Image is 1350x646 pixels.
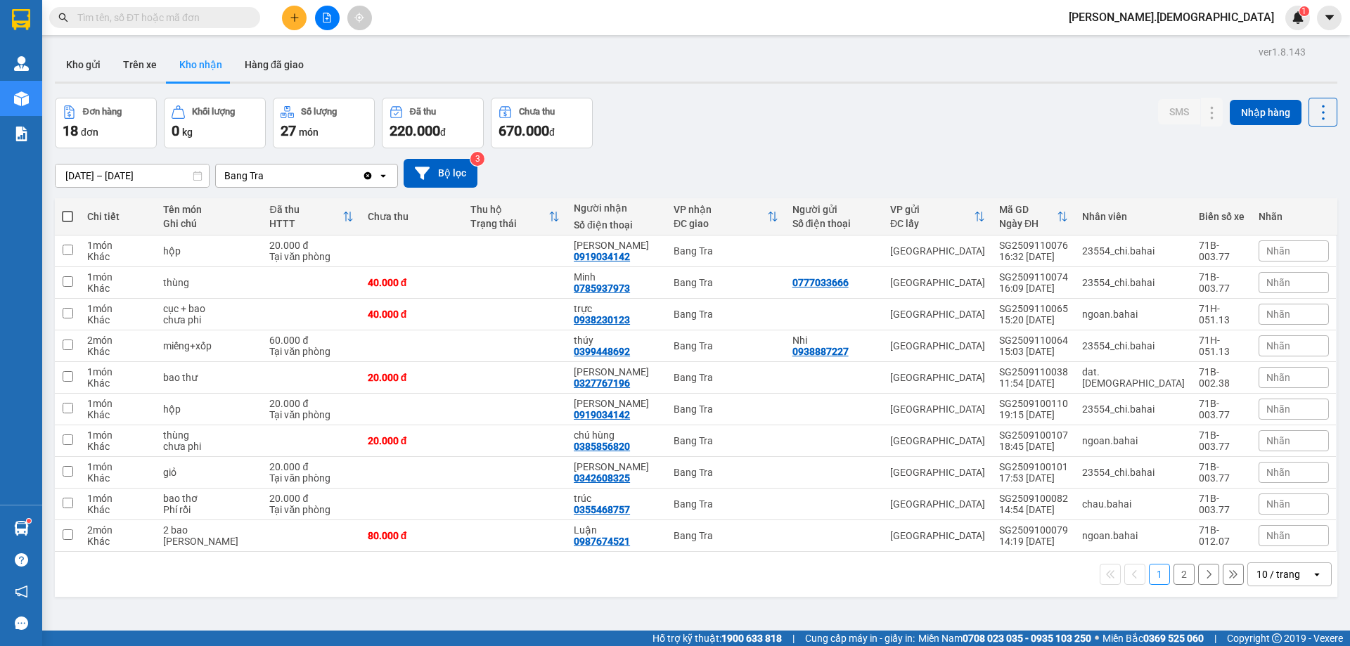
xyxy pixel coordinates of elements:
[87,398,149,409] div: 1 món
[574,314,630,325] div: 0938230123
[262,198,360,235] th: Toggle SortBy
[792,218,876,229] div: Số điện thoại
[499,122,549,139] span: 670.000
[1158,99,1200,124] button: SMS
[14,521,29,536] img: warehouse-icon
[14,91,29,106] img: warehouse-icon
[233,48,315,82] button: Hàng đã giao
[574,346,630,357] div: 0399448692
[1292,11,1304,24] img: icon-new-feature
[14,56,29,71] img: warehouse-icon
[1230,100,1301,125] button: Nhập hàng
[163,493,256,504] div: bao thơ
[999,429,1068,441] div: SG2509100107
[77,10,243,25] input: Tìm tên, số ĐT hoặc mã đơn
[574,504,630,515] div: 0355468757
[404,159,477,188] button: Bộ lọc
[470,204,548,215] div: Thu hộ
[269,335,353,346] div: 60.000 đ
[792,346,849,357] div: 0938887227
[491,98,593,148] button: Chưa thu670.000đ
[368,277,457,288] div: 40.000 đ
[999,461,1068,472] div: SG2509100101
[999,204,1057,215] div: Mã GD
[315,6,340,30] button: file-add
[1199,211,1245,222] div: Biển số xe
[87,441,149,452] div: Khác
[999,472,1068,484] div: 17:53 [DATE]
[890,245,985,257] div: [GEOGRAPHIC_DATA]
[368,211,457,222] div: Chưa thu
[674,372,778,383] div: Bang Tra
[674,340,778,351] div: Bang Tra
[354,13,364,22] span: aim
[574,377,630,389] div: 0327767196
[1266,340,1290,351] span: Nhãn
[992,198,1075,235] th: Toggle SortBy
[1199,429,1245,452] div: 71B-003.77
[574,251,630,262] div: 0919034142
[890,530,985,541] div: [GEOGRAPHIC_DATA]
[674,204,767,215] div: VP nhận
[1266,530,1290,541] span: Nhãn
[87,429,149,441] div: 1 món
[299,127,319,138] span: món
[1095,635,1099,641] span: ⚪️
[301,107,337,117] div: Số lượng
[1266,309,1290,320] span: Nhãn
[1301,6,1306,16] span: 1
[273,98,375,148] button: Số lượng27món
[87,314,149,325] div: Khác
[999,504,1068,515] div: 14:54 [DATE]
[999,251,1068,262] div: 16:32 [DATE]
[15,616,28,630] span: message
[1199,366,1245,389] div: 71B-002.38
[269,346,353,357] div: Tại văn phòng
[1272,633,1282,643] span: copyright
[87,346,149,357] div: Khác
[1174,564,1195,585] button: 2
[963,633,1091,644] strong: 0708 023 035 - 0935 103 250
[87,504,149,515] div: Khác
[1266,467,1290,478] span: Nhãn
[519,107,555,117] div: Chưa thu
[368,372,457,383] div: 20.000 đ
[87,493,149,504] div: 1 món
[574,335,660,346] div: thúy
[269,398,353,409] div: 20.000 đ
[1266,435,1290,446] span: Nhãn
[269,240,353,251] div: 20.000 đ
[368,309,457,320] div: 40.000 đ
[1199,398,1245,420] div: 71B-003.77
[1199,303,1245,325] div: 71H-051.13
[269,218,342,229] div: HTTT
[805,631,915,646] span: Cung cấp máy in - giấy in:
[1082,245,1185,257] div: 23554_chi.bahai
[1082,340,1185,351] div: 23554_chi.bahai
[574,219,660,231] div: Số điện thoại
[890,372,985,383] div: [GEOGRAPHIC_DATA]
[63,122,78,139] span: 18
[269,204,342,215] div: Đã thu
[574,283,630,294] div: 0785937973
[347,6,372,30] button: aim
[792,335,876,346] div: Nhi
[574,524,660,536] div: Luận
[368,435,457,446] div: 20.000 đ
[1266,403,1290,415] span: Nhãn
[574,536,630,547] div: 0987674521
[890,403,985,415] div: [GEOGRAPHIC_DATA]
[1266,277,1290,288] span: Nhãn
[163,204,256,215] div: Tên món
[163,504,256,515] div: Phí rồi
[15,585,28,598] span: notification
[999,335,1068,346] div: SG2509110064
[1317,6,1342,30] button: caret-down
[58,13,68,22] span: search
[55,48,112,82] button: Kho gửi
[1266,498,1290,510] span: Nhãn
[652,631,782,646] span: Hỗ trợ kỹ thuật:
[1199,335,1245,357] div: 71H-051.13
[1082,498,1185,510] div: chau.bahai
[87,335,149,346] div: 2 món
